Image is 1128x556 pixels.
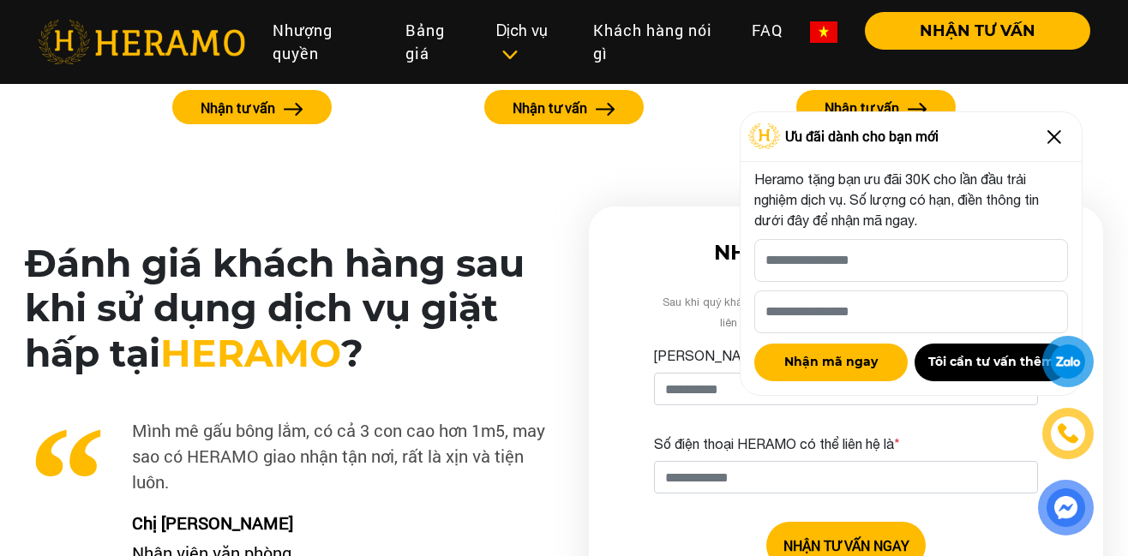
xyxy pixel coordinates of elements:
[513,98,587,118] label: Nhận tư vấn
[25,241,561,376] h2: Đánh giá khách hàng sau khi sử dụng dịch vụ giặt hấp tại ?
[754,169,1068,230] p: Heramo tặng bạn ưu đãi 30K cho lần đầu trải nghiệm dịch vụ. Số lượng có hạn, điền thông tin dưới ...
[908,103,927,116] img: arrow
[284,103,303,116] img: arrow
[796,90,956,124] button: Nhận tư vấn
[851,23,1090,39] a: NHẬN TƯ VẤN
[484,90,644,124] button: Nhận tư vấn
[172,90,332,124] button: Nhận tư vấn
[392,12,483,72] a: Bảng giá
[596,103,615,116] img: arrow
[663,296,1029,329] span: Sau khi quý khách gửi thông tin, chuyên viên từ [GEOGRAPHIC_DATA] sẽ liên hệ trong vòng 15 phút đ...
[754,344,908,381] button: Nhận mã ngay
[116,90,388,124] a: Nhận tư vấn arrow
[654,241,1038,266] h3: NHẬN TƯ VẤN MIỄN PHÍ!
[738,12,796,49] a: FAQ
[740,90,1012,124] a: Nhận tư vấn arrow
[579,12,738,72] a: Khách hàng nói gì
[259,12,391,72] a: Nhượng quyền
[25,417,561,494] p: Mình mê gấu bông lắm, có cả 3 con cao hơn 1m5, may sao có HERAMO giao nhận tận nơi, rất là xịn và...
[865,12,1090,50] button: NHẬN TƯ VẤN
[785,126,939,146] span: Ưu đãi dành cho bạn mới
[1041,123,1068,151] img: Close
[496,19,566,65] div: Dịch vụ
[119,510,561,535] p: Chị [PERSON_NAME]
[654,345,890,366] label: [PERSON_NAME] xin tên của bạn nhé
[201,98,275,118] label: Nhận tư vấn
[1045,410,1091,457] a: phone-icon
[654,433,900,454] label: Số điện thoại HERAMO có thể liên hệ là
[810,21,837,43] img: vn-flag.png
[915,344,1068,381] button: Tôi cần tư vấn thêm
[825,98,899,118] label: Nhận tư vấn
[160,330,341,376] span: HERAMO
[748,123,781,149] img: Logo
[1059,424,1077,443] img: phone-icon
[428,90,700,124] a: Nhận tư vấn arrow
[501,46,519,63] img: subToggleIcon
[38,20,245,64] img: heramo-logo.png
